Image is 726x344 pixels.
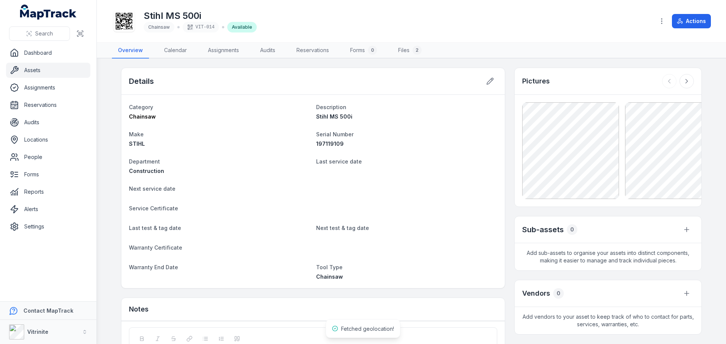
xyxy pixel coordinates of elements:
a: Overview [112,43,149,59]
strong: Vitrinite [27,329,48,335]
span: Description [316,104,346,110]
span: Serial Number [316,131,354,137]
span: Add sub-assets to organise your assets into distinct components, making it easier to manage and t... [515,243,701,270]
a: Dashboard [6,45,90,60]
div: 0 [567,224,577,235]
h2: Sub-assets [522,224,564,235]
a: Alerts [6,202,90,217]
span: Last test & tag date [129,225,181,231]
a: Reservations [290,43,335,59]
span: Service Certificate [129,205,178,211]
a: MapTrack [20,5,77,20]
span: Fetched geolocation! [341,325,394,332]
span: Tool Type [316,264,343,270]
span: Chainsaw [148,24,170,30]
span: Warranty Certificate [129,244,182,251]
a: Assets [6,63,90,78]
a: Calendar [158,43,193,59]
h3: Notes [129,304,149,315]
a: Forms [6,167,90,182]
span: STIHL [129,140,145,147]
a: People [6,150,90,165]
div: Available [227,22,257,32]
a: Settings [6,219,90,234]
span: Stihl MS 500i [316,113,352,120]
span: Last service date [316,158,362,165]
span: Construction [129,168,164,174]
a: Files2 [392,43,428,59]
h3: Vendors [522,288,550,299]
a: Audits [254,43,281,59]
button: Search [9,26,70,41]
a: Assignments [202,43,245,59]
span: Next test & tag date [316,225,369,231]
h3: Pictures [522,76,550,86]
a: Reservations [6,97,90,113]
span: Chainsaw [129,113,156,120]
div: VIT-014 [183,22,219,32]
span: Category [129,104,153,110]
a: Audits [6,115,90,130]
strong: Contact MapTrack [23,307,73,314]
a: Assignments [6,80,90,95]
a: Locations [6,132,90,147]
div: 0 [553,288,564,299]
button: Actions [672,14,711,28]
a: Reports [6,184,90,199]
span: Add vendors to your asset to keep track of who to contact for parts, services, warranties, etc. [515,307,701,334]
span: Chainsaw [316,273,343,280]
a: Forms0 [344,43,383,59]
h1: Stihl MS 500i [144,10,257,22]
div: 2 [413,46,422,55]
span: Warranty End Date [129,264,178,270]
span: Next service date [129,185,175,192]
div: 0 [368,46,377,55]
span: 197119109 [316,140,344,147]
span: Make [129,131,144,137]
span: Department [129,158,160,165]
span: Search [35,30,53,37]
h2: Details [129,76,154,86]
